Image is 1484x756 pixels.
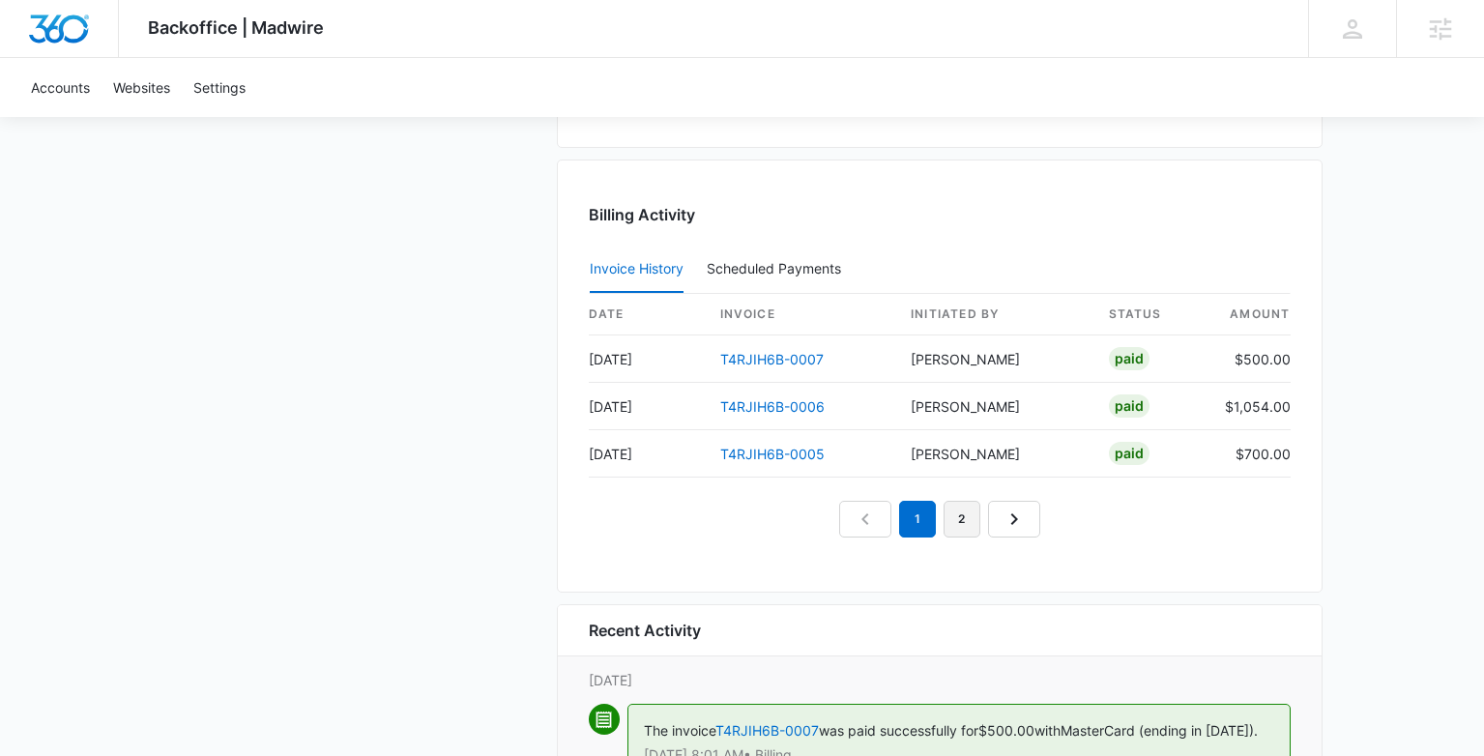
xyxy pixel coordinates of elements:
div: Paid [1109,347,1149,370]
th: status [1093,294,1209,335]
td: $700.00 [1209,430,1291,478]
a: T4RJIH6B-0007 [715,722,819,739]
td: [DATE] [589,430,705,478]
a: T4RJIH6B-0007 [720,351,824,367]
th: amount [1209,294,1291,335]
nav: Pagination [839,501,1040,538]
div: Scheduled Payments [707,262,849,276]
td: [PERSON_NAME] [895,383,1093,430]
span: MasterCard (ending in [DATE]). [1061,722,1258,739]
p: [DATE] [589,670,1291,690]
th: Initiated By [895,294,1093,335]
a: Next Page [988,501,1040,538]
td: [DATE] [589,383,705,430]
span: $500.00 [978,722,1034,739]
span: with [1034,722,1061,739]
td: $500.00 [1209,335,1291,383]
h6: Recent Activity [589,619,701,642]
th: invoice [705,294,895,335]
a: T4RJIH6B-0006 [720,398,825,415]
div: Paid [1109,394,1149,418]
a: Page 2 [944,501,980,538]
th: date [589,294,705,335]
a: Settings [182,58,257,117]
em: 1 [899,501,936,538]
td: [PERSON_NAME] [895,335,1093,383]
td: [PERSON_NAME] [895,430,1093,478]
a: Accounts [19,58,102,117]
span: was paid successfully for [819,722,978,739]
a: Websites [102,58,182,117]
span: Backoffice | Madwire [148,17,324,38]
div: Paid [1109,442,1149,465]
td: [DATE] [589,335,705,383]
button: Invoice History [590,247,684,293]
h3: Billing Activity [589,203,1291,226]
span: The invoice [644,722,715,739]
td: $1,054.00 [1209,383,1291,430]
a: T4RJIH6B-0005 [720,446,825,462]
